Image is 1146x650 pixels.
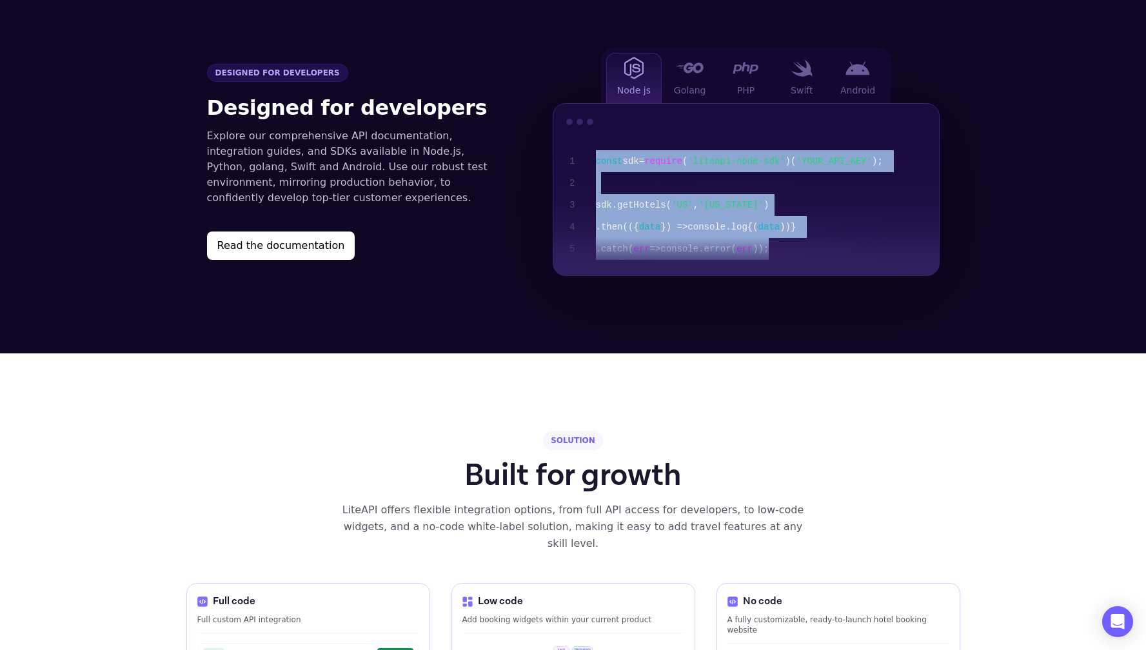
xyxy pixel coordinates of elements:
[1102,606,1133,637] div: Open Intercom Messenger
[650,244,661,254] span: =>
[840,84,875,97] span: Android
[764,200,769,210] span: )
[758,222,780,232] span: data
[743,594,782,609] span: No code
[785,156,791,166] span: )
[213,594,255,609] span: Full code
[543,431,603,450] div: SOLUTION
[624,57,644,79] img: Node js
[639,222,661,232] span: data
[197,615,419,625] p: Full custom API integration
[687,222,731,232] span: console.
[733,62,758,74] img: PHP
[633,244,649,254] span: err
[693,200,698,210] span: ,
[207,128,501,206] p: Explore our comprehensive API documentation, integration guides, and SDKs available in Node.js, P...
[342,502,805,552] div: LiteAPI offers flexible integration options, from full API access for developers, to low-code wid...
[727,615,949,635] p: A fully customizable, ready-to-launch hotel booking website
[478,594,523,609] span: Low code
[791,59,813,77] img: Swift
[207,92,501,123] h2: Designed for developers
[674,84,706,97] span: Golang
[617,84,651,97] span: Node js
[731,244,736,254] span: (
[462,596,473,607] img: Code Icon
[660,222,687,232] span: }) =>
[464,460,682,491] h1: Built for growth
[207,231,501,260] a: Read the documentation
[737,84,755,97] span: PHP
[671,200,693,210] span: 'US'
[596,244,628,254] span: .catch
[727,596,738,607] img: Code Icon
[698,200,764,210] span: '[US_STATE]'
[623,222,634,232] span: ((
[596,222,623,232] span: .then
[747,222,758,232] span: {(
[462,615,684,625] p: Add booking widgets within your current product
[207,231,355,260] button: Read the documentation
[596,156,623,166] span: const
[207,64,348,82] span: Designed for developers
[731,222,747,232] span: log
[676,63,704,73] img: Golang
[682,156,687,166] span: (
[644,156,682,166] span: require
[553,140,586,275] div: 1 2 3 4 5
[687,156,785,166] span: 'liteapi-node-sdk'
[596,200,612,210] span: sdk
[612,200,671,210] span: .getHotels(
[780,222,796,232] span: ))}
[796,156,872,166] span: 'YOUR_API_KEY'
[791,156,796,166] span: (
[791,84,813,97] span: Swift
[628,244,633,254] span: (
[639,156,644,166] span: =
[872,156,883,166] span: );
[197,596,208,607] img: Code Icon
[660,244,704,254] span: console.
[633,222,638,232] span: {
[623,156,639,166] span: sdk
[845,61,870,75] img: Android
[704,244,731,254] span: error
[753,244,769,254] span: ));
[736,244,753,254] span: err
